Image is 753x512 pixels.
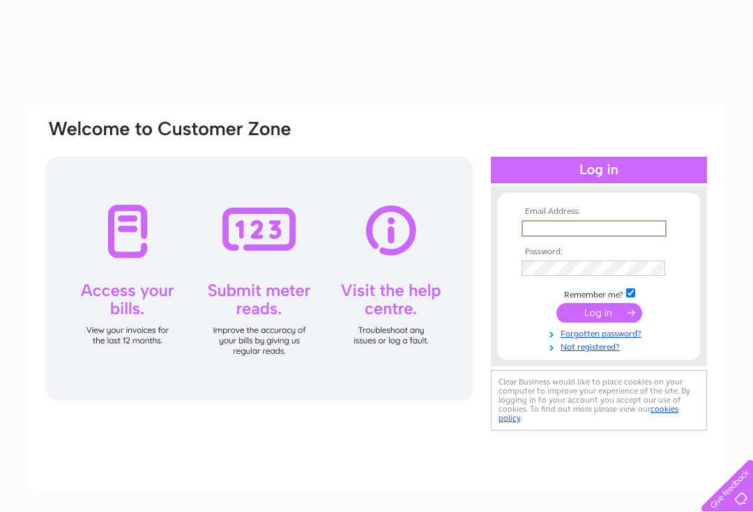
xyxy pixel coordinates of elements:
a: cookies policy [499,404,678,423]
a: Not registered? [522,339,680,352]
th: Password: [518,247,680,257]
input: Submit [556,303,642,323]
td: Remember me? [518,286,680,300]
a: Forgotten password? [522,326,680,339]
th: Email Address: [518,207,680,217]
div: Clear Business would like to place cookies on your computer to improve your experience of the sit... [491,370,707,430]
